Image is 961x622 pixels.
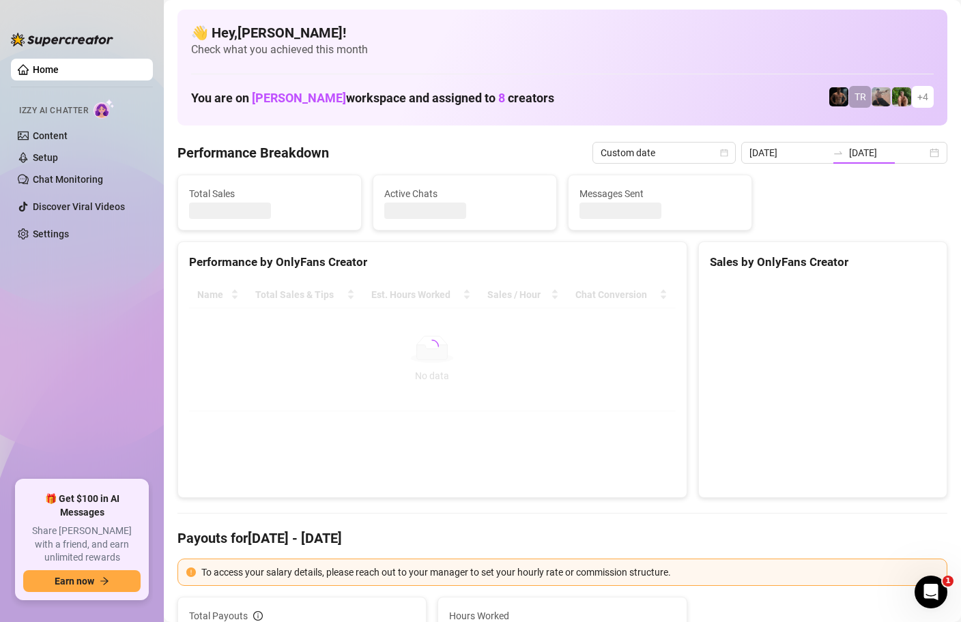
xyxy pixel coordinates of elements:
a: Settings [33,228,69,239]
a: Discover Viral Videos [33,201,125,212]
span: Share [PERSON_NAME] with a friend, and earn unlimited rewards [23,524,141,565]
a: Home [33,64,59,75]
span: 8 [498,91,505,105]
h4: Performance Breakdown [177,143,329,162]
img: LC [872,87,891,106]
span: 1 [943,576,953,587]
h4: Payouts for [DATE] - [DATE] [177,529,947,548]
h1: You are on workspace and assigned to creators [191,91,554,106]
span: Messages Sent [579,186,741,201]
span: 🎁 Get $100 in AI Messages [23,492,141,519]
div: Performance by OnlyFans Creator [189,253,676,271]
span: arrow-right [100,576,109,586]
span: [PERSON_NAME] [252,91,346,105]
span: loading [422,337,442,356]
a: Setup [33,152,58,163]
input: Start date [749,145,827,160]
img: Trent [829,87,848,106]
span: swap-right [833,147,844,158]
img: Nathaniel [892,87,911,106]
button: Earn nowarrow-right [23,570,141,592]
img: AI Chatter [94,99,115,119]
img: logo-BBDzfeDw.svg [11,33,113,46]
span: + 4 [917,89,928,104]
span: to [833,147,844,158]
iframe: Intercom live chat [915,576,947,608]
span: Total Sales [189,186,350,201]
span: TR [855,89,866,104]
a: Chat Monitoring [33,174,103,185]
span: Active Chats [384,186,545,201]
span: Izzy AI Chatter [19,104,88,117]
span: Custom date [601,143,728,163]
h4: 👋 Hey, [PERSON_NAME] ! [191,23,934,42]
input: End date [849,145,927,160]
div: To access your salary details, please reach out to your manager to set your hourly rate or commis... [201,565,938,580]
span: Earn now [55,576,94,587]
span: exclamation-circle [186,567,196,577]
span: calendar [720,149,728,157]
span: info-circle [253,611,263,621]
div: Sales by OnlyFans Creator [710,253,936,271]
a: Content [33,130,68,141]
span: Check what you achieved this month [191,42,934,57]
